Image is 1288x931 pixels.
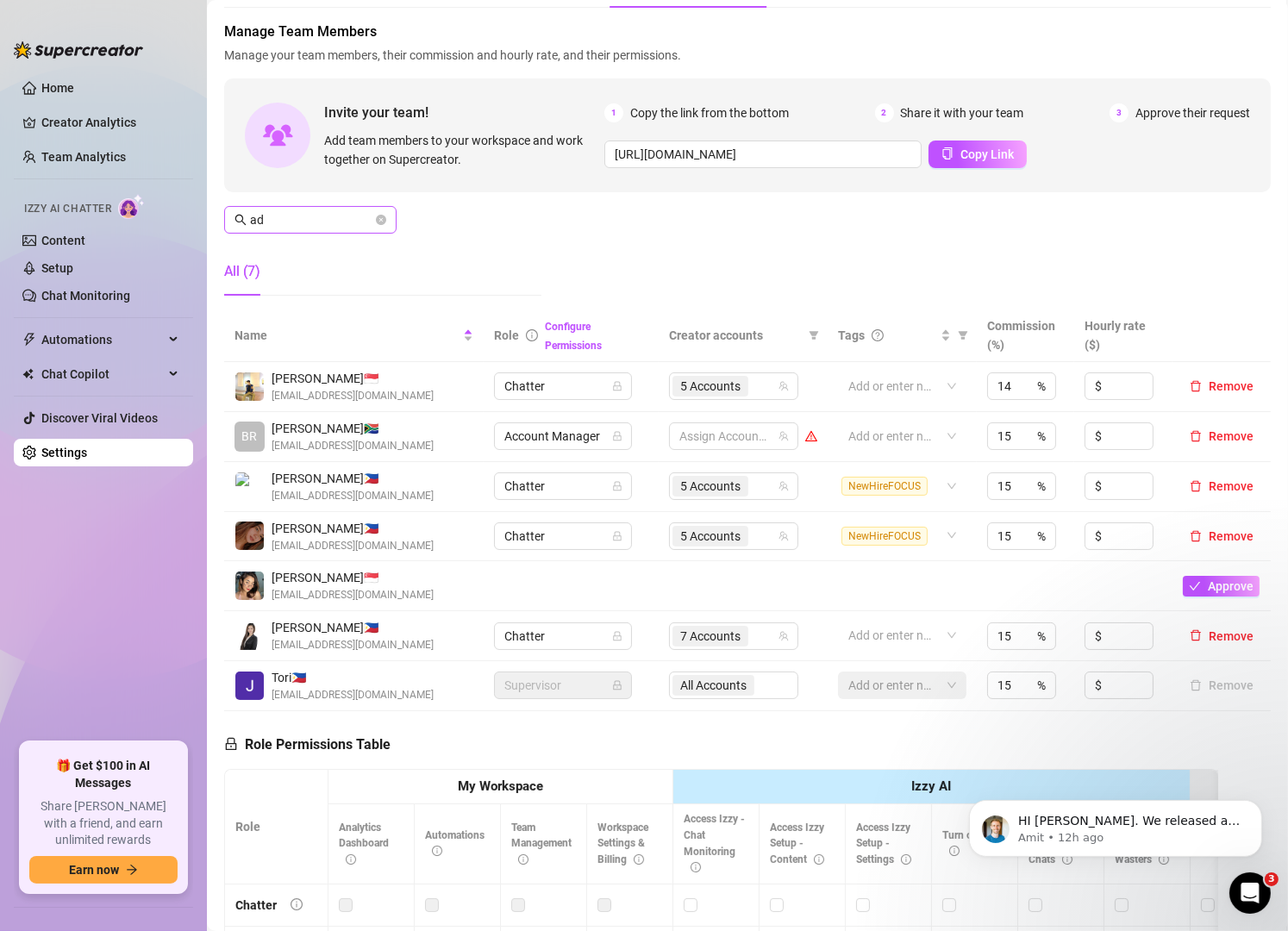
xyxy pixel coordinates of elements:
[324,131,597,169] span: Add team members to your workspace and work together on Supercreator.
[504,672,622,698] span: Supervisor
[805,430,817,442] span: warning
[458,778,543,794] strong: My Workspace
[41,289,130,303] a: Chat Monitoring
[872,329,884,341] span: question-circle
[597,822,648,866] span: Workspace Settings & Billing
[1183,576,1260,597] button: Approve
[1135,103,1250,122] span: Approve their request
[272,568,434,587] span: [PERSON_NAME] 🇸🇬
[272,438,434,454] span: [EMAIL_ADDRESS][DOMAIN_NAME]
[511,822,572,866] span: Team Management
[224,46,1271,65] span: Manage your team members, their commission and hourly rate, and their permissions.
[235,572,264,600] img: Jade Marcelo
[235,372,264,401] img: Adam Bautista
[841,477,928,496] span: NewHireFOCUS
[1209,479,1254,493] span: Remove
[1183,626,1260,647] button: Remove
[672,376,748,397] span: 5 Accounts
[612,481,622,491] span: lock
[272,637,434,653] span: [EMAIL_ADDRESS][DOMAIN_NAME]
[234,214,247,226] span: search
[272,469,434,488] span: [PERSON_NAME] 🇵🇭
[41,446,87,459] a: Settings
[1209,529,1254,543] span: Remove
[272,668,434,687] span: Tori 🇵🇭
[669,326,802,345] span: Creator accounts
[901,103,1024,122] span: Share it with your team
[22,333,36,347] span: thunderbolt
[1183,526,1260,547] button: Remove
[1209,429,1254,443] span: Remove
[235,472,264,501] img: Camille
[960,147,1014,161] span: Copy Link
[1209,629,1254,643] span: Remove
[942,829,1001,858] span: Turn off Izzy
[770,822,824,866] span: Access Izzy Setup - Content
[494,328,519,342] span: Role
[235,622,264,650] img: Jessa Cadiogan
[339,822,389,866] span: Analytics Dashboard
[41,81,74,95] a: Home
[272,538,434,554] span: [EMAIL_ADDRESS][DOMAIN_NAME]
[1183,376,1260,397] button: Remove
[941,147,953,159] span: copy
[504,373,622,399] span: Chatter
[291,898,303,910] span: info-circle
[634,854,644,865] span: info-circle
[612,381,622,391] span: lock
[1183,675,1260,696] button: Remove
[41,109,179,136] a: Creator Analytics
[545,321,602,352] a: Configure Permissions
[778,381,789,391] span: team
[684,813,745,874] span: Access Izzy - Chat Monitoring
[1190,380,1202,392] span: delete
[809,330,819,341] span: filter
[612,431,622,441] span: lock
[41,261,73,275] a: Setup
[224,737,238,751] span: lock
[1189,580,1201,592] span: check
[612,680,622,690] span: lock
[432,846,442,856] span: info-circle
[272,388,434,404] span: [EMAIL_ADDRESS][DOMAIN_NAME]
[29,798,178,849] span: Share [PERSON_NAME] with a friend, and earn unlimited rewards
[272,519,434,538] span: [PERSON_NAME] 🇵🇭
[224,734,391,755] h5: Role Permissions Table
[504,473,622,499] span: Chatter
[672,526,748,547] span: 5 Accounts
[235,522,264,550] img: Danielle
[376,215,386,225] span: close-circle
[672,476,748,497] span: 5 Accounts
[24,201,111,217] span: Izzy AI Chatter
[1183,426,1260,447] button: Remove
[928,141,1027,168] button: Copy Link
[425,829,485,858] span: Automations
[41,360,164,388] span: Chat Copilot
[1190,430,1202,442] span: delete
[1110,103,1129,122] span: 3
[958,330,968,341] span: filter
[901,854,911,865] span: info-circle
[518,854,528,865] span: info-circle
[225,770,328,884] th: Role
[224,309,484,362] th: Name
[680,527,741,546] span: 5 Accounts
[1190,629,1202,641] span: delete
[272,419,434,438] span: [PERSON_NAME] 🇿🇦
[224,22,1271,42] span: Manage Team Members
[680,627,741,646] span: 7 Accounts
[856,822,911,866] span: Access Izzy Setup - Settings
[41,411,158,425] a: Discover Viral Videos
[1190,480,1202,492] span: delete
[126,864,138,876] span: arrow-right
[504,423,622,449] span: Account Manager
[612,531,622,541] span: lock
[234,326,460,345] span: Name
[630,103,789,122] span: Copy the link from the bottom
[680,377,741,396] span: 5 Accounts
[778,631,789,641] span: team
